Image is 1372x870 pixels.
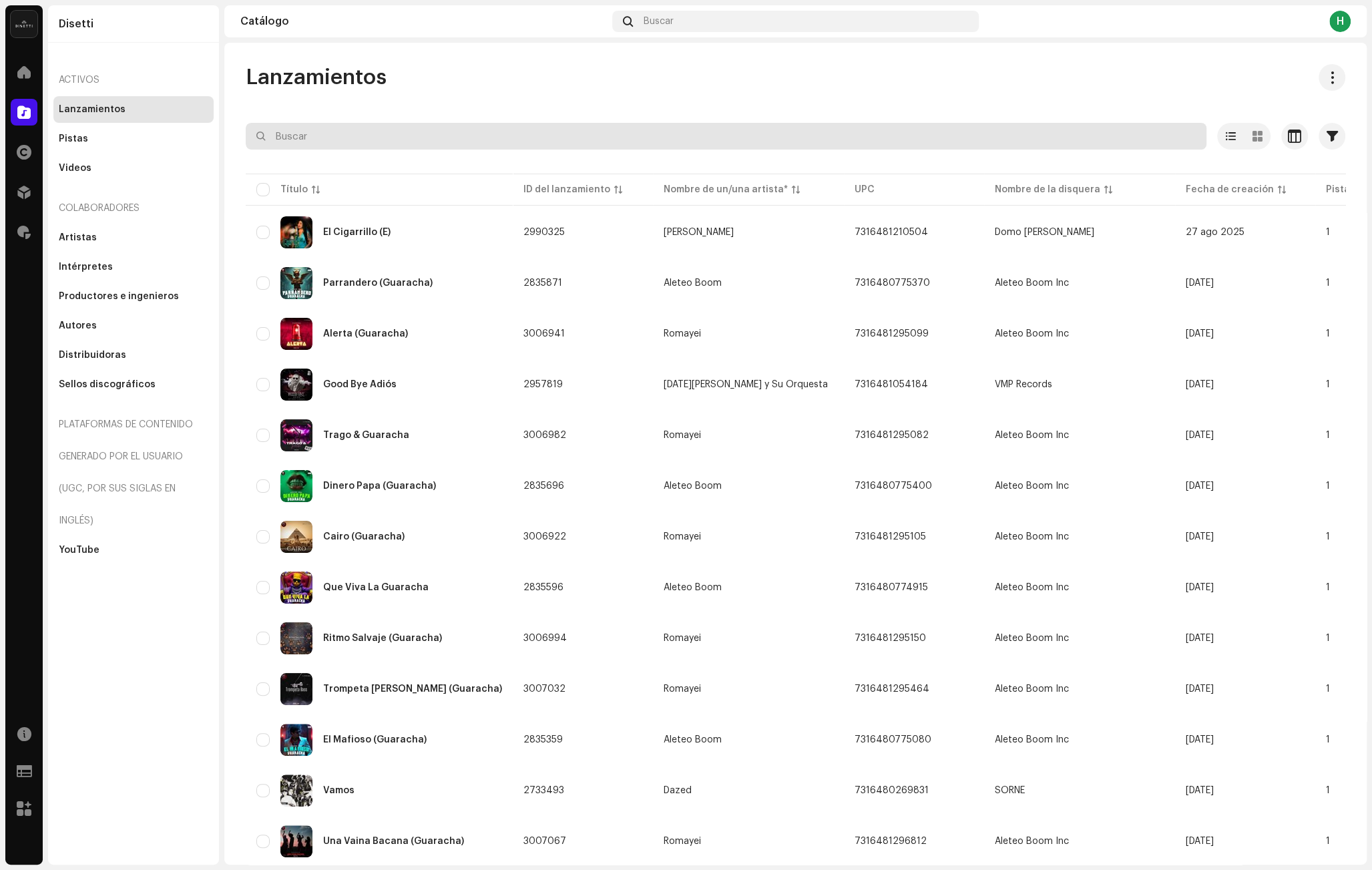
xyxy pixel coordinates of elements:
span: 15 sept 2025 [1186,329,1214,339]
span: Aleteo Boom Inc [995,481,1069,491]
div: H [1329,11,1351,32]
re-m-nav-item: Pistas [53,126,214,152]
div: Romayei [664,634,701,643]
span: 7316480269831 [855,786,929,795]
div: Artistas [59,232,97,243]
span: 1 [1326,481,1330,491]
span: 7316481295099 [855,329,929,339]
re-m-nav-item: Distribuidoras [53,342,214,369]
div: Romayei [664,684,701,694]
img: 0c5d79a6-b395-4414-a48b-2317ac2cc284 [280,775,312,807]
span: Noel Vargas y Su Orquesta [664,380,833,389]
img: 1142c186-d86f-429c-ac07-2df9740bb27c [280,622,312,654]
div: Título [280,183,308,196]
div: Plataformas de contenido generado por el usuario (UGC, por sus siglas en inglés) [53,409,214,537]
span: Dazed [664,786,833,795]
span: Romayei [664,684,833,694]
re-a-nav-header: Colaboradores [53,192,214,224]
div: Distribuidoras [59,350,126,361]
span: 2835359 [523,735,563,744]
span: 2835871 [523,278,562,288]
img: 02a7c2d3-3c89-4098-b12f-2ff2945c95ee [11,11,37,37]
span: Lanzamientos [246,64,387,91]
img: 35faa864-57eb-4adc-a46f-ce086f442ec8 [280,318,312,350]
div: Fecha de creación [1186,183,1274,196]
span: 1 [1326,786,1330,795]
span: 30 may 2025 [1186,481,1214,491]
span: Mafe Cardona [664,228,833,237]
span: 7316480775370 [855,278,930,288]
span: 7316481295150 [855,634,926,643]
div: [DATE][PERSON_NAME] y Su Orquesta [664,380,828,389]
span: Aleteo Boom [664,278,833,288]
div: El Mafioso (Guaracha) [323,735,427,744]
span: 3007067 [523,837,566,846]
span: 15 sept 2025 [1186,532,1214,541]
span: 3007032 [523,684,565,694]
div: Romayei [664,837,701,846]
div: Alerta (Guaracha) [323,329,408,339]
span: 7316481295464 [855,684,929,694]
div: Nombre de un/una artista* [664,183,788,196]
span: 7316481054184 [855,380,928,389]
span: 1 [1326,278,1330,288]
span: 2733493 [523,786,564,795]
span: 30 may 2025 [1186,278,1214,288]
img: 00cd3707-2aca-4341-91b5-718c0338a4ba [280,216,312,248]
span: 3006994 [523,634,567,643]
div: Romayei [664,329,701,339]
input: Buscar [246,123,1206,150]
div: Aleteo Boom [664,481,722,491]
span: 1 [1326,532,1330,541]
re-a-nav-header: Activos [53,64,214,96]
span: 1 [1326,583,1330,592]
span: 1 [1326,837,1330,846]
div: Lanzamientos [59,104,126,115]
span: Aleteo Boom [664,481,833,491]
span: 3006941 [523,329,565,339]
span: 2957819 [523,380,563,389]
re-m-nav-item: Artistas [53,224,214,251]
span: 1 [1326,329,1330,339]
span: 7316480775080 [855,735,931,744]
div: Dinero Papa (Guaracha) [323,481,436,491]
span: Romayei [664,634,833,643]
span: 7316481295105 [855,532,926,541]
span: 1 [1326,634,1330,643]
span: 2835696 [523,481,564,491]
span: 3006982 [523,431,566,440]
div: Cairo (Guaracha) [323,532,405,541]
img: a9ff2d0f-8a2a-4284-b8f9-31f45e192a6e [280,724,312,756]
re-m-nav-item: Videos [53,155,214,182]
span: 26 mar 2025 [1186,786,1214,795]
span: 27 ago 2025 [1186,228,1244,237]
span: Aleteo Boom [664,735,833,744]
re-m-nav-item: Productores e ingenieros [53,283,214,310]
span: Aleteo Boom Inc [995,735,1069,744]
img: 0fc072b8-c4bf-4e63-90b3-5b45140c06a7 [280,267,312,299]
re-m-nav-item: Autores [53,312,214,339]
div: Romayei [664,431,701,440]
div: Good Bye Adiós [323,380,397,389]
span: 15 sept 2025 [1186,837,1214,846]
span: 1 [1326,735,1330,744]
span: 3006922 [523,532,566,541]
div: Aleteo Boom [664,735,722,744]
span: Aleteo Boom [664,583,833,592]
span: Romayei [664,532,833,541]
div: Sellos discográficos [59,379,156,390]
div: Videos [59,163,91,174]
span: 2990325 [523,228,565,237]
span: VMP Records [995,380,1052,389]
img: 28b6189e-10dd-4c95-ab0e-154f9b4467a5 [280,369,312,401]
div: Dazed [664,786,692,795]
div: ID del lanzamiento [523,183,610,196]
span: 15 sept 2025 [1186,634,1214,643]
div: Romayei [664,532,701,541]
span: 2835596 [523,583,563,592]
span: 15 sept 2025 [1186,684,1214,694]
span: Buscar [644,16,674,27]
img: 82ce420e-de82-457c-ad38-2defbcb3c3a1 [280,470,312,502]
span: 30 may 2025 [1186,735,1214,744]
